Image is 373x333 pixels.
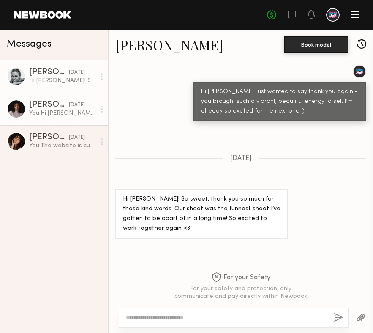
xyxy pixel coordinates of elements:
div: For your safety and protection, only communicate and pay directly within Newbook [173,285,308,300]
div: [DATE] [69,101,85,109]
div: [PERSON_NAME] [29,133,69,142]
div: Hi [PERSON_NAME]! Just wanted to say thank you again - you brought such a vibrant, beautiful ener... [201,87,359,116]
div: [PERSON_NAME] [29,101,69,109]
span: [DATE] [230,155,252,162]
span: Messages [7,39,52,49]
button: Book model [284,36,348,53]
div: [PERSON_NAME] [29,68,69,77]
div: [DATE] [69,69,85,77]
span: For your Safety [212,272,270,283]
div: You: The website is currently in pre-launch as we’re waiting on final imagery. The brand’s Instag... [29,142,95,150]
a: [PERSON_NAME] [115,36,223,54]
div: [DATE] [69,134,85,142]
a: Book model [284,41,348,48]
div: Hi [PERSON_NAME]! So sweet, thank you so much for those kind words. Our shoot was the funnest sho... [29,77,95,85]
div: Hi [PERSON_NAME]! So sweet, thank you so much for those kind words. Our shoot was the funnest sho... [123,195,280,234]
div: You: Hi [PERSON_NAME]! Aw, thank you again - your message made my day. You’re amazing, and I’m so... [29,109,95,117]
